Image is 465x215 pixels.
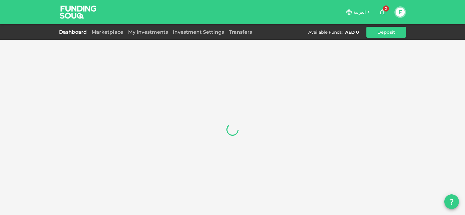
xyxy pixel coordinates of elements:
[89,29,126,35] a: Marketplace
[376,6,388,18] button: 0
[444,194,459,209] button: question
[354,9,366,15] span: العربية
[396,8,405,17] button: F
[383,5,389,12] span: 0
[345,29,359,35] div: AED 0
[126,29,170,35] a: My Investments
[170,29,226,35] a: Investment Settings
[308,29,343,35] div: Available Funds :
[226,29,254,35] a: Transfers
[366,27,406,38] button: Deposit
[59,29,89,35] a: Dashboard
